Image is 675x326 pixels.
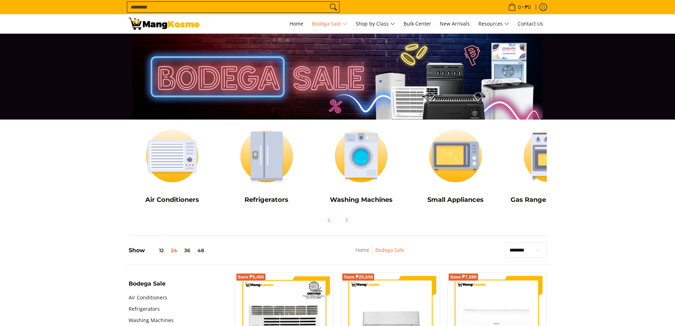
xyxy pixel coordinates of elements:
a: Resources [475,14,513,33]
button: 24 [167,248,181,253]
span: • [506,3,533,11]
h5: Air Conditioners [129,196,216,204]
span: Resources [478,20,509,28]
button: Search [328,2,339,12]
span: Save ₱7,590 [450,275,477,279]
span: ₱0 [524,5,532,10]
button: 48 [194,248,208,253]
span: Bodega Sale [312,20,347,28]
a: Bodega Sale [375,247,404,253]
a: Refrigerators [129,303,160,315]
button: Next [338,212,354,228]
a: Refrigerators Refrigerators [223,123,310,209]
a: Air Conditioners [129,292,167,303]
span: 0 [517,5,522,10]
span: Save ₱25,548 [344,275,373,279]
a: Cookers Gas Range and Cookers [506,123,594,209]
a: New Arrivals [436,14,473,33]
img: Small Appliances [412,123,499,189]
button: 12 [145,248,167,253]
a: Washing Machines Washing Machines [317,123,405,209]
a: Contact Us [514,14,547,33]
a: Home [355,247,369,253]
a: Small Appliances Small Appliances [412,123,499,209]
button: Previous [321,212,337,228]
span: Bulk Center [404,20,431,27]
a: Shop by Class [352,14,399,33]
span: Contact Us [518,20,543,27]
a: Washing Machines [129,315,174,326]
img: Air Conditioners [129,123,216,189]
h5: Washing Machines [317,196,405,204]
button: 36 [181,248,194,253]
nav: Breadcrumbs [308,246,452,262]
nav: Main Menu [207,14,547,33]
span: Home [289,20,303,27]
span: Shop by Class [356,20,395,28]
span: New Arrivals [440,20,470,27]
img: Cookers [506,123,594,189]
span: Save ₱5,405 [238,275,264,279]
summary: Open [129,281,165,292]
h5: Show [129,247,208,254]
a: Home [286,14,307,33]
img: Bodega Sale l Mang Kosme: Cost-Efficient &amp; Quality Home Appliances [129,18,199,30]
a: Bodega Sale [308,14,351,33]
img: Refrigerators [223,123,310,189]
h5: Gas Range and Cookers [506,196,594,204]
a: Air Conditioners Air Conditioners [129,123,216,209]
h5: Refrigerators [223,196,310,204]
img: Washing Machines [317,123,405,189]
h5: Small Appliances [412,196,499,204]
a: Bulk Center [400,14,435,33]
span: Bodega Sale [129,281,165,287]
